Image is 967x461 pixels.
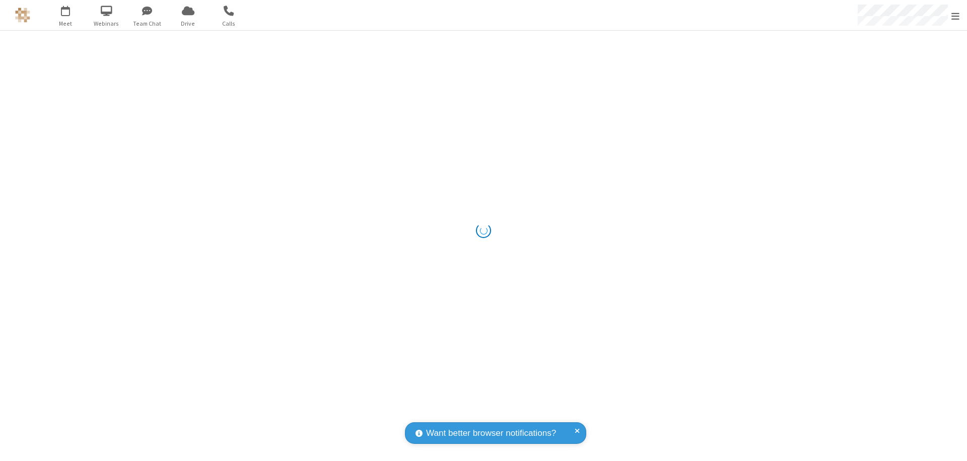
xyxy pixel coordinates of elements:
[210,19,248,28] span: Calls
[47,19,85,28] span: Meet
[15,8,30,23] img: QA Selenium DO NOT DELETE OR CHANGE
[426,427,556,440] span: Want better browser notifications?
[88,19,125,28] span: Webinars
[169,19,207,28] span: Drive
[128,19,166,28] span: Team Chat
